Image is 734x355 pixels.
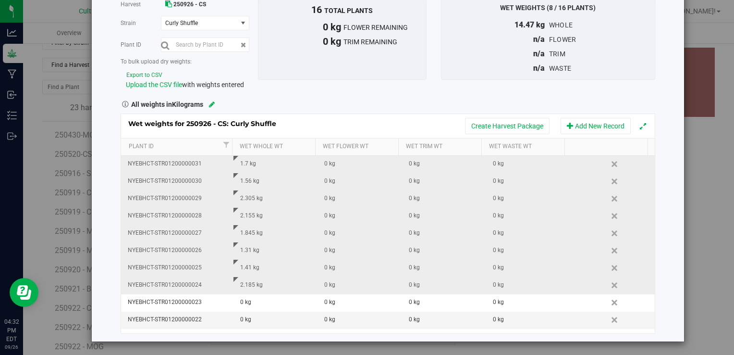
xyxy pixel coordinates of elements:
a: Delete [608,314,623,326]
div: 0 kg [240,315,317,324]
div: 0 kg [409,177,486,186]
a: Delete [608,227,623,240]
a: Wet Whole Wt [240,143,311,151]
div: 0 kg [493,332,570,342]
span: Harvest [121,1,141,8]
span: 14.47 kg [514,20,545,29]
a: Delete [608,331,623,343]
span: trim [549,50,565,58]
div: 0 kg [409,332,486,342]
div: 0 kg [493,177,570,186]
span: Curly Shuffle [165,20,230,26]
div: 0 kg [324,280,401,290]
span: trim remaining [343,37,426,47]
a: Filter [220,139,232,151]
div: 0 kg [324,159,401,168]
div: 1.56 kg [240,177,317,186]
a: Wet Flower Wt [323,143,394,151]
span: 0 kg [258,20,343,34]
span: 16 [311,4,322,15]
span: Upload the CSV file [126,81,182,89]
div: NYEBHCT-STR01200000026 [128,246,232,255]
div: 2.305 kg [240,194,317,203]
div: 0 kg [493,194,570,203]
div: 0 kg [324,298,401,307]
div: 0 kg [493,315,570,324]
span: waste [549,64,571,72]
div: 1.31 kg [240,246,317,255]
div: 0 kg [324,211,401,220]
div: 0 kg [493,280,570,290]
div: NYEBHCT-STR01200000025 [128,263,232,272]
div: 0 kg [409,194,486,203]
div: 0 kg [409,228,486,238]
div: NYEBHCT-STR01200000021 [128,332,232,342]
span: (8 / 16 plants) [547,4,596,12]
span: Kilograms [172,101,203,108]
div: 0 kg [493,159,570,168]
a: Delete [608,279,623,292]
a: Delete [608,244,623,257]
div: NYEBHCT-STR01200000030 [128,177,232,186]
div: 0 kg [324,228,401,238]
div: 0 kg [493,263,570,272]
span: 0 kg [258,34,343,49]
div: 0 kg [324,246,401,255]
iframe: Resource center [10,278,38,307]
div: with weights entered [126,80,251,90]
a: Delete [608,210,623,222]
div: 1.7 kg [240,159,317,168]
a: Delete [608,296,623,309]
div: NYEBHCT-STR01200000027 [128,228,232,238]
span: Strain [121,20,136,26]
span: n/a [533,63,545,73]
a: Delete [608,262,623,274]
div: 0 kg [493,211,570,220]
div: 0 kg [324,177,401,186]
div: 0 kg [409,280,486,290]
button: Create Harvest Package [465,118,550,134]
div: 0 kg [240,332,317,342]
div: 0 kg [409,159,486,168]
div: 0 kg [409,246,486,255]
div: NYEBHCT-STR01200000023 [128,298,232,307]
button: Export to CSV [126,71,163,80]
span: Wet Weights [500,4,545,12]
div: 0 kg [493,298,570,307]
div: 0 kg [493,228,570,238]
div: NYEBHCT-STR01200000028 [128,211,232,220]
export-to-csv: wet-weight-harvest-modal [126,71,163,78]
div: NYEBHCT-STR01200000029 [128,194,232,203]
div: 0 kg [409,263,486,272]
div: 0 kg [240,298,317,307]
a: Delete [608,192,623,205]
a: Wet Trim Wt [406,143,477,151]
div: 0 kg [324,315,401,324]
span: Wet weights for 250926 - CS: Curly Shuffle [128,119,286,128]
span: select [237,16,249,30]
a: Delete [608,175,623,188]
span: whole [549,21,573,29]
div: 1.845 kg [240,228,317,238]
strong: All weights in [131,97,203,110]
span: total plants [324,7,373,14]
button: Add New Record [561,118,631,134]
div: 0 kg [324,332,401,342]
button: Expand [636,119,650,133]
span: n/a [533,49,545,58]
div: NYEBHCT-STR01200000024 [128,280,232,290]
div: NYEBHCT-STR01200000031 [128,159,232,168]
div: 0 kg [409,211,486,220]
a: Delete [608,158,623,170]
input: Search by Plant ID [161,38,249,52]
div: 0 kg [409,298,486,307]
span: flower remaining [343,23,426,33]
div: 0 kg [324,263,401,272]
span: n/a [533,35,545,44]
div: 0 kg [493,246,570,255]
a: Plant Id [129,143,220,151]
div: 2.155 kg [240,211,317,220]
span: flower [549,36,576,43]
a: Wet Waste Wt [489,143,561,151]
div: 0 kg [324,194,401,203]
